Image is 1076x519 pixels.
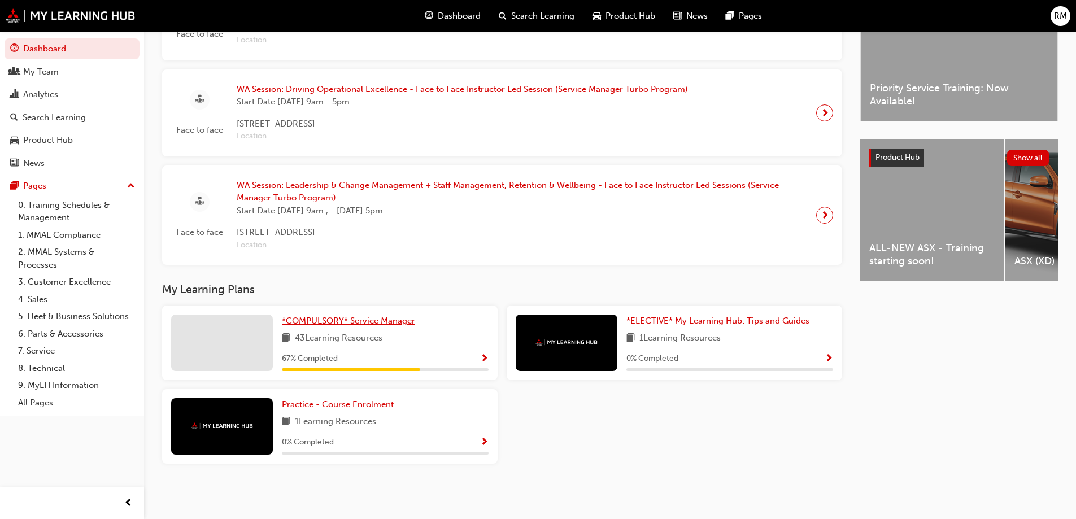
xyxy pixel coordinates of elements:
span: Face to face [171,28,228,41]
a: News [5,153,140,174]
span: 0 % Completed [282,436,334,449]
span: news-icon [10,159,19,169]
span: pages-icon [10,181,19,191]
span: 43 Learning Resources [295,332,382,346]
button: Show Progress [480,435,489,450]
a: car-iconProduct Hub [583,5,664,28]
a: 1. MMAL Compliance [14,226,140,244]
a: search-iconSearch Learning [490,5,583,28]
span: Face to face [171,124,228,137]
a: Product Hub [5,130,140,151]
div: Analytics [23,88,58,101]
a: 6. Parts & Accessories [14,325,140,343]
a: 7. Service [14,342,140,360]
span: Location [237,34,648,47]
img: mmal [191,422,253,430]
span: next-icon [821,207,829,223]
span: Practice - Course Enrolment [282,399,394,409]
span: *ELECTIVE* My Learning Hub: Tips and Guides [626,316,809,326]
div: Pages [23,180,46,193]
a: pages-iconPages [717,5,771,28]
span: news-icon [673,9,682,23]
a: Face to faceWA Session: Driving Operational Excellence - Face to Face Instructor Led Session (Ser... [171,78,833,147]
span: pages-icon [726,9,734,23]
span: WA Session: Leadership & Change Management + Staff Management, Retention & Wellbeing - Face to Fa... [237,179,807,204]
span: 1 Learning Resources [639,332,721,346]
span: Search Learning [511,10,574,23]
span: ALL-NEW ASX - Training starting soon! [869,242,995,267]
span: guage-icon [425,9,433,23]
span: up-icon [127,179,135,194]
a: 4. Sales [14,291,140,308]
span: book-icon [282,415,290,429]
a: ALL-NEW ASX - Training starting soon! [860,139,1004,281]
span: Dashboard [438,10,481,23]
button: Pages [5,176,140,197]
a: Dashboard [5,38,140,59]
div: Search Learning [23,111,86,124]
span: sessionType_FACE_TO_FACE-icon [195,93,204,107]
span: Start Date: [DATE] 9am , - [DATE] 5pm [237,204,807,217]
span: Product Hub [605,10,655,23]
a: Face to faceWA Session: Leadership & Change Management + Staff Management, Retention & Wellbeing ... [171,175,833,256]
a: 2. MMAL Systems & Processes [14,243,140,273]
a: All Pages [14,394,140,412]
img: mmal [6,8,136,23]
a: My Team [5,62,140,82]
a: 8. Technical [14,360,140,377]
span: [STREET_ADDRESS] [237,117,688,130]
span: [STREET_ADDRESS] [237,226,807,239]
span: Face to face [171,226,228,239]
span: 67 % Completed [282,352,338,365]
a: 0. Training Schedules & Management [14,197,140,226]
a: Analytics [5,84,140,105]
span: Location [237,130,688,143]
a: Search Learning [5,107,140,128]
span: next-icon [821,105,829,121]
a: *ELECTIVE* My Learning Hub: Tips and Guides [626,315,814,328]
span: car-icon [10,136,19,146]
img: mmal [535,339,598,346]
button: Show Progress [825,352,833,366]
button: RM [1051,6,1070,26]
a: guage-iconDashboard [416,5,490,28]
div: News [23,157,45,170]
span: RM [1054,10,1067,23]
span: Show Progress [480,354,489,364]
span: car-icon [593,9,601,23]
span: *COMPULSORY* Service Manager [282,316,415,326]
span: book-icon [282,332,290,346]
h3: My Learning Plans [162,283,842,296]
a: Product HubShow all [869,149,1049,167]
div: Product Hub [23,134,73,147]
span: search-icon [10,113,18,123]
span: Priority Service Training: Now Available! [870,82,1048,107]
span: chart-icon [10,90,19,100]
a: 9. MyLH Information [14,377,140,394]
span: people-icon [10,67,19,77]
a: news-iconNews [664,5,717,28]
a: *COMPULSORY* Service Manager [282,315,420,328]
button: DashboardMy TeamAnalyticsSearch LearningProduct HubNews [5,36,140,176]
span: 0 % Completed [626,352,678,365]
span: Show Progress [480,438,489,448]
span: Location [237,239,807,252]
span: WA Session: Driving Operational Excellence - Face to Face Instructor Led Session (Service Manager... [237,83,688,96]
span: guage-icon [10,44,19,54]
span: sessionType_FACE_TO_FACE-icon [195,195,204,209]
span: News [686,10,708,23]
span: Start Date: [DATE] 9am - 5pm [237,95,688,108]
span: Product Hub [875,152,920,162]
span: Show Progress [825,354,833,364]
a: Practice - Course Enrolment [282,398,398,411]
button: Show Progress [480,352,489,366]
span: Pages [739,10,762,23]
a: 5. Fleet & Business Solutions [14,308,140,325]
div: My Team [23,66,59,78]
span: prev-icon [124,496,133,511]
button: Show all [1007,150,1049,166]
a: 3. Customer Excellence [14,273,140,291]
span: search-icon [499,9,507,23]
